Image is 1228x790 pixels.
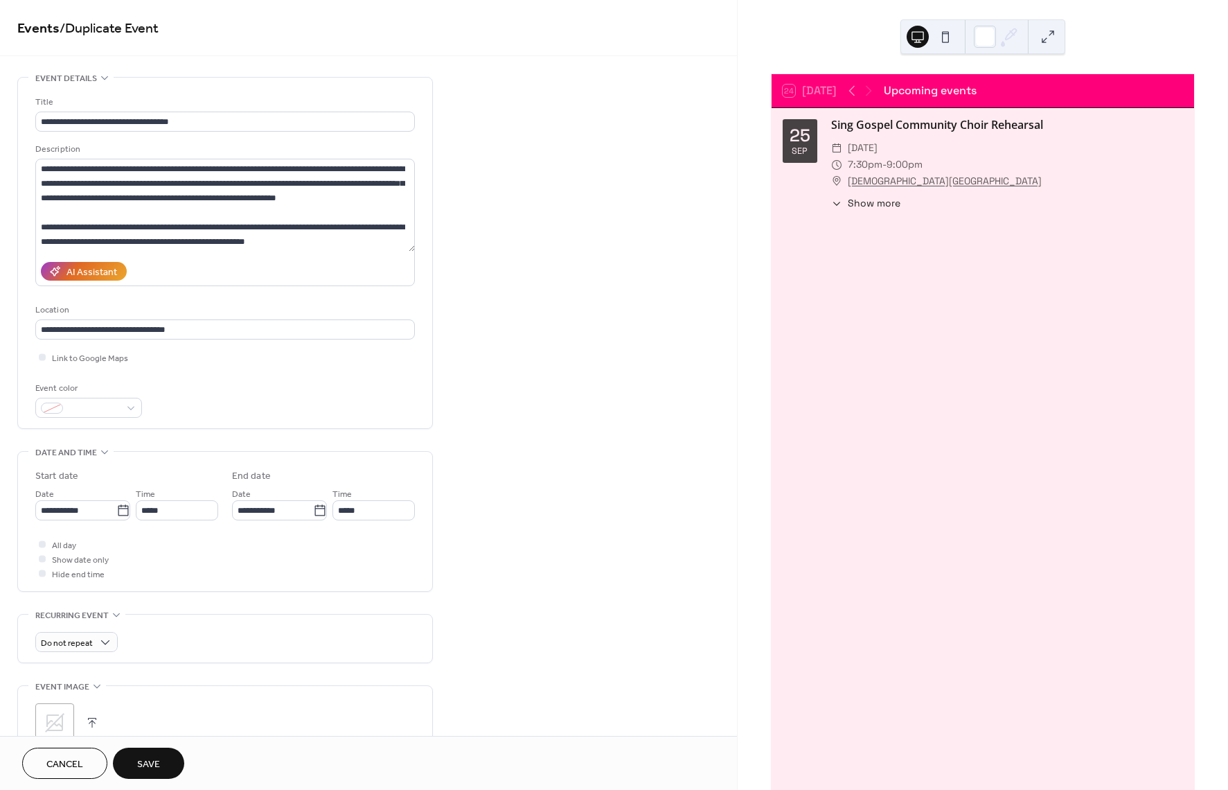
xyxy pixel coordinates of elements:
[848,173,1042,190] a: [DEMOGRAPHIC_DATA][GEOGRAPHIC_DATA]
[882,157,887,173] span: -
[17,15,60,42] a: Events
[46,757,83,772] span: Cancel
[35,142,412,157] div: Description
[232,487,251,502] span: Date
[831,173,842,190] div: ​
[52,351,128,366] span: Link to Google Maps
[792,147,808,156] div: Sep
[137,757,160,772] span: Save
[831,196,842,211] div: ​
[35,487,54,502] span: Date
[35,680,89,694] span: Event image
[831,116,1183,133] div: Sing Gospel Community Choir Rehearsal
[831,140,842,157] div: ​
[35,381,139,396] div: Event color
[790,127,810,144] div: 25
[52,568,105,582] span: Hide end time
[136,487,155,502] span: Time
[35,608,109,623] span: Recurring event
[22,748,107,779] button: Cancel
[35,446,97,460] span: Date and time
[52,538,76,553] span: All day
[35,703,74,742] div: ;
[41,262,127,281] button: AI Assistant
[35,71,97,86] span: Event details
[831,157,842,173] div: ​
[332,487,352,502] span: Time
[60,15,159,42] span: / Duplicate Event
[884,82,977,99] div: Upcoming events
[831,196,900,211] button: ​Show more
[848,140,878,157] span: [DATE]
[113,748,184,779] button: Save
[35,469,78,484] div: Start date
[35,303,412,317] div: Location
[887,157,923,173] span: 9:00pm
[232,469,271,484] div: End date
[35,95,412,109] div: Title
[848,196,900,211] span: Show more
[66,265,117,280] div: AI Assistant
[848,157,882,173] span: 7:30pm
[41,635,93,651] span: Do not repeat
[52,553,109,568] span: Show date only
